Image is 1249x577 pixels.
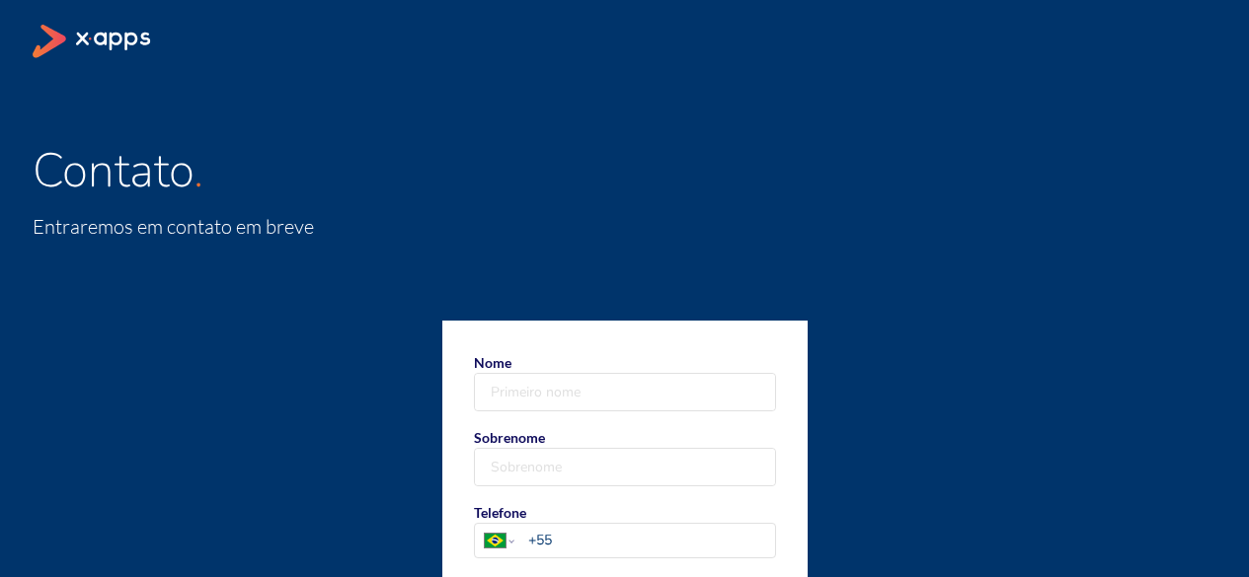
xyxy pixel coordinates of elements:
[475,449,775,485] input: Sobrenome
[528,530,774,550] input: TelefonePhone number country
[474,427,776,486] label: Sobrenome
[33,214,314,239] span: Entraremos em contato em breve
[474,502,776,558] label: Telefone
[33,138,194,203] span: Contato
[475,374,775,410] input: Nome
[474,352,776,411] label: Nome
